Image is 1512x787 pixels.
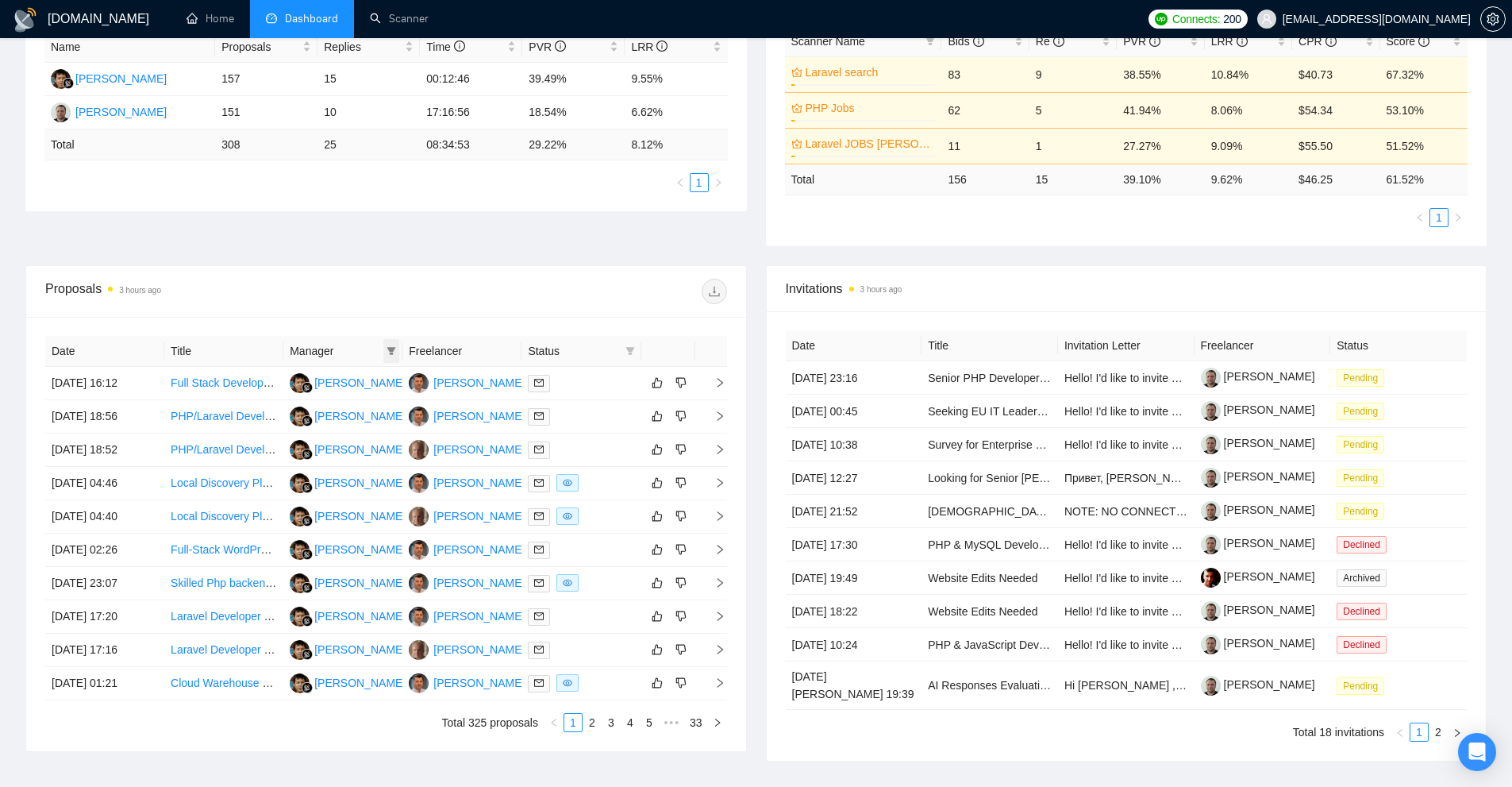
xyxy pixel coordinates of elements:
span: Pending [1337,369,1384,387]
a: PHP Jobs [806,99,933,117]
li: 1 [690,173,709,192]
span: dislike [675,476,687,489]
td: 8.06% [1205,92,1292,128]
button: like [648,540,667,559]
a: PHP & MySQL Developer Needed for Bug Fixing [928,538,1168,551]
span: dashboard [266,13,277,24]
a: [PERSON_NAME] [1201,678,1315,691]
a: SB[PERSON_NAME] [290,576,406,588]
a: 1 [564,714,582,731]
td: 38.55% [1117,56,1204,92]
span: Score [1387,35,1429,48]
td: 51.52% [1380,128,1468,164]
a: [PERSON_NAME] [1201,437,1315,449]
span: Declined [1337,603,1387,620]
td: 308 [215,129,317,160]
th: Proposals [215,32,317,63]
span: mail [534,578,544,588]
span: Pending [1337,436,1384,453]
div: [PERSON_NAME] [314,507,406,525]
td: 15 [317,63,420,96]
a: SB[PERSON_NAME] [290,542,406,555]
button: like [648,607,667,626]
a: SB[PERSON_NAME] [290,676,406,689]
li: Next Page [1448,723,1467,742]
div: [PERSON_NAME] [314,574,406,592]
a: AC[PERSON_NAME] [409,676,525,689]
button: like [648,373,667,392]
span: left [1415,213,1425,222]
a: [DEMOGRAPHIC_DATA] Speakers of Polish – Talent Bench for Future Managed Services Recording Projects [928,505,1468,518]
a: Senior PHP Developer with Symfony Expertise Needed [928,372,1200,384]
a: SB[PERSON_NAME] [290,642,406,655]
a: SB[PERSON_NAME] [290,376,406,388]
span: like [652,577,663,589]
img: SB [290,440,310,460]
div: Open Intercom Messenger [1458,733,1496,771]
a: Laravel JOBS [PERSON_NAME] [806,135,933,152]
span: Declined [1337,636,1387,654]
img: SB [290,607,310,627]
li: 5 [640,713,659,732]
a: Website Edits Needed [928,605,1037,618]
img: AC [409,407,429,426]
button: like [648,673,667,692]
div: [PERSON_NAME] [314,407,406,425]
a: [PERSON_NAME] [1201,403,1315,416]
img: c1N5w9WCoQiPowwGKHzIrRzp2Cu1FQkQCbP60SBbX0Rnni4gQcJJyOCC-KZd05lNeI [1201,368,1221,388]
td: 9 [1029,56,1117,92]
span: filter [925,37,935,46]
img: AC [409,473,429,493]
div: [PERSON_NAME] [433,441,525,458]
img: gigradar-bm.png [302,682,313,693]
img: SB [290,373,310,393]
img: AS [409,507,429,527]
li: Next Page [708,713,727,732]
span: Pending [1337,469,1384,487]
div: [PERSON_NAME] [433,474,525,492]
span: like [652,643,663,656]
span: left [675,178,685,187]
img: AC [409,373,429,393]
a: Laravel Developer (Filament + PostgreSQL) [171,643,387,656]
img: SB [290,573,310,593]
a: Full-Stack WordPress Developer (Hosting, Google APIs & Xola Integration)titled job post [171,543,605,556]
a: AC[PERSON_NAME] [409,542,525,555]
div: [PERSON_NAME] [314,441,406,458]
span: Pending [1337,403,1384,420]
div: [PERSON_NAME] [314,374,406,392]
td: 25 [317,129,420,160]
div: [PERSON_NAME] [314,608,406,625]
span: dislike [675,643,687,656]
li: Next 5 Pages [659,713,684,732]
button: dislike [671,573,691,592]
a: homeHome [187,12,234,25]
a: AS[PERSON_NAME] [409,642,525,655]
a: PHP/Laravel Developer for Internal CRM+Scheduling platform [171,443,476,456]
span: dislike [675,410,687,422]
a: AS[PERSON_NAME] [409,509,525,522]
img: c1N5w9WCoQiPowwGKHzIrRzp2Cu1FQkQCbP60SBbX0Rnni4gQcJJyOCC-KZd05lNeI [1201,501,1221,521]
span: info-circle [1149,36,1160,47]
button: dislike [671,607,691,626]
a: SB[PERSON_NAME] [290,409,406,422]
img: SB [290,507,310,527]
a: SB[PERSON_NAME] [290,476,406,488]
span: like [652,610,663,623]
div: [PERSON_NAME] [75,70,167,87]
span: filter [922,29,938,53]
img: SB [290,640,310,660]
a: Pending [1337,404,1391,417]
button: dislike [671,507,691,526]
span: mail [534,545,544,554]
td: 10.84% [1205,56,1292,92]
a: 4 [621,714,639,731]
img: SB [290,673,310,693]
div: [PERSON_NAME] [433,374,525,392]
div: [PERSON_NAME] [314,674,406,692]
td: 11 [941,128,1029,164]
span: Re [1036,35,1064,48]
span: info-circle [1053,36,1064,47]
a: AC[PERSON_NAME] [409,609,525,622]
div: [PERSON_NAME] [433,541,525,558]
